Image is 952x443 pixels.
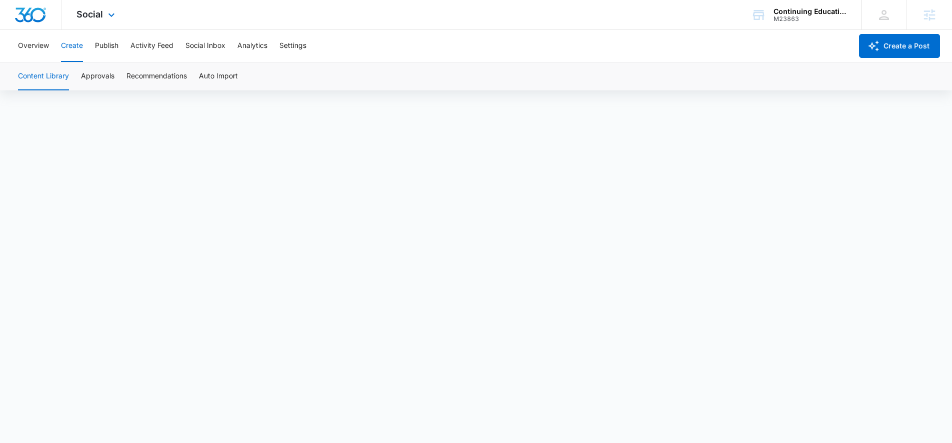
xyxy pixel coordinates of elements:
[774,7,847,15] div: account name
[279,30,306,62] button: Settings
[859,34,940,58] button: Create a Post
[237,30,267,62] button: Analytics
[126,62,187,90] button: Recommendations
[95,30,118,62] button: Publish
[76,9,103,19] span: Social
[130,30,173,62] button: Activity Feed
[18,30,49,62] button: Overview
[61,30,83,62] button: Create
[18,62,69,90] button: Content Library
[185,30,225,62] button: Social Inbox
[81,62,114,90] button: Approvals
[774,15,847,22] div: account id
[199,62,238,90] button: Auto Import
